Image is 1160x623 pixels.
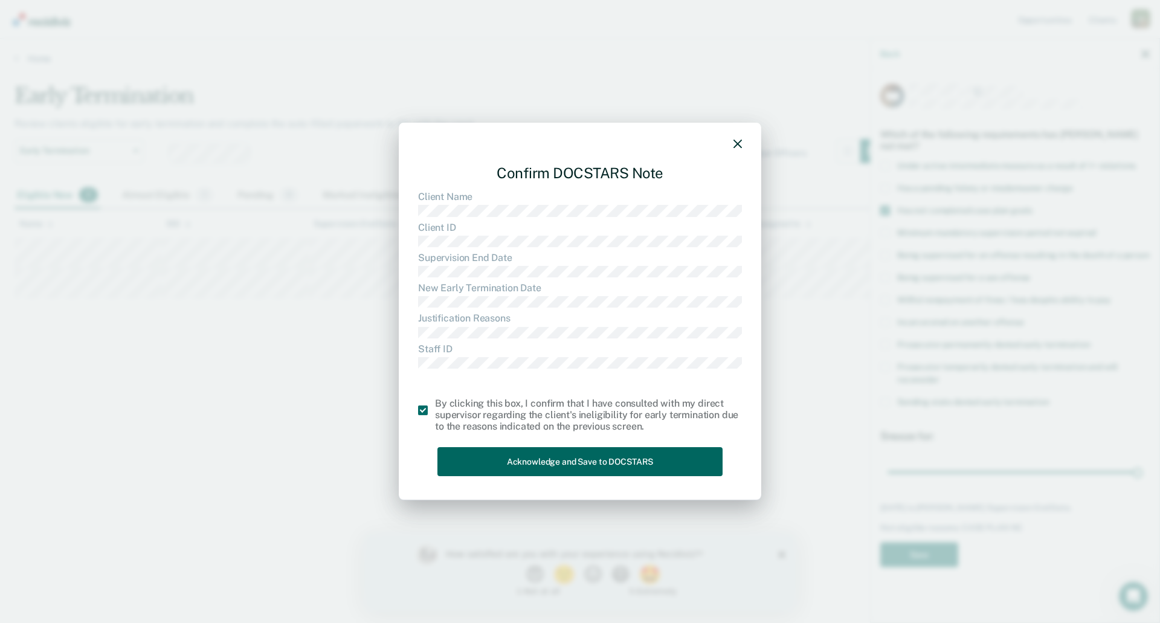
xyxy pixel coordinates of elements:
div: By clicking this box, I confirm that I have consulted with my direct supervisor regarding the cli... [435,398,742,433]
div: Confirm DOCSTARS Note [418,155,742,192]
button: 4 [248,33,269,51]
div: 5 - Extremely [265,54,379,62]
div: Close survey [414,18,422,25]
button: 2 [189,33,214,51]
dt: Client ID [418,222,742,233]
button: 5 [275,33,300,51]
dt: Supervision End Date [418,252,742,263]
dt: New Early Termination Date [418,282,742,294]
dt: Client Name [418,191,742,202]
div: How satisfied are you with your experience using Recidiviz? [82,16,361,27]
button: 3 [220,33,241,51]
dt: Staff ID [418,343,742,355]
button: Acknowledge and Save to DOCSTARS [437,447,723,477]
img: Profile image for Kim [53,12,72,31]
div: 1 - Not at all [82,54,196,62]
dt: Justification Reasons [418,313,742,324]
button: 1 [162,33,183,51]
